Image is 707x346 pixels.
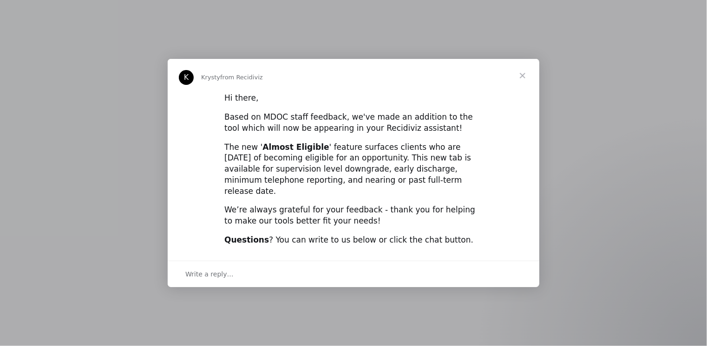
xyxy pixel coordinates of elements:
[224,205,483,227] div: We’re always grateful for your feedback - thank you for helping to make our tools better fit your...
[224,235,483,246] div: ? You can write to us below or click the chat button.
[262,142,329,152] b: Almost Eligible
[168,261,539,287] div: Open conversation and reply
[185,268,234,280] span: Write a reply…
[224,93,483,104] div: Hi there,
[179,70,194,85] div: Profile image for Krysty
[220,74,263,81] span: from Recidiviz
[224,112,483,134] div: Based on MDOC staff feedback, we've made an addition to the tool which will now be appearing in y...
[201,74,220,81] span: Krysty
[506,59,539,92] span: Close
[224,235,269,244] b: Questions
[224,142,483,197] div: The new ' ' feature surfaces clients who are [DATE] of becoming eligible for an opportunity. This...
